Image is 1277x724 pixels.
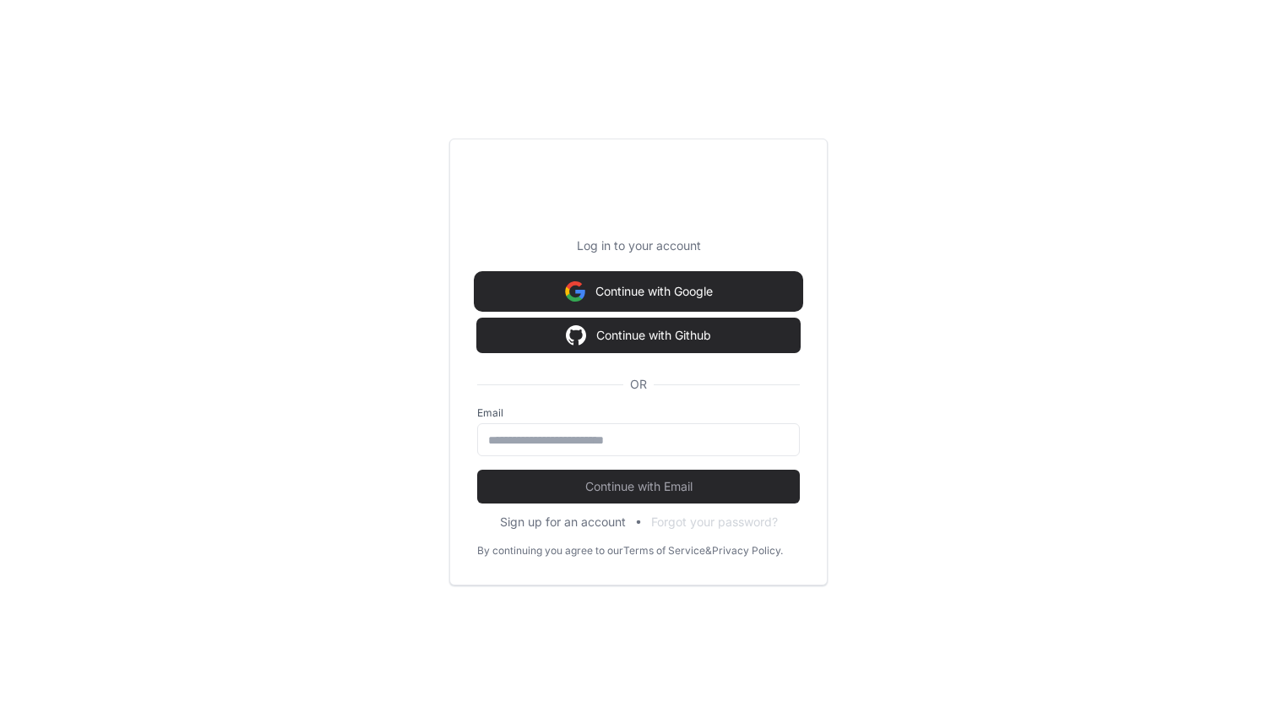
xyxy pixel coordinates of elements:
div: By continuing you agree to our [477,544,623,558]
button: Sign up for an account [500,514,626,531]
button: Continue with Github [477,318,800,352]
button: Continue with Google [477,275,800,308]
button: Forgot your password? [651,514,778,531]
a: Terms of Service [623,544,705,558]
div: & [705,544,712,558]
p: Log in to your account [477,237,800,254]
label: Email [477,406,800,420]
button: Continue with Email [477,470,800,504]
span: OR [623,376,654,393]
span: Continue with Email [477,478,800,495]
img: Sign in with google [565,275,585,308]
img: Sign in with google [566,318,586,352]
a: Privacy Policy. [712,544,783,558]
